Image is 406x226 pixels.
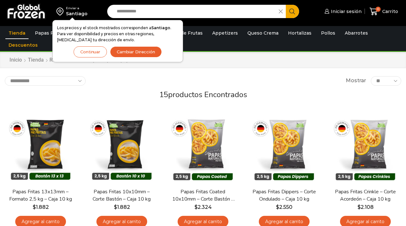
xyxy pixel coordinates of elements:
span: productos encontrados [168,90,247,100]
span: $ [114,204,117,210]
a: Papas Fritas Dippers – Corte Ondulado – Caja 10 kg [252,188,316,203]
button: Cambiar Dirección [110,46,162,57]
a: Hortalizas [285,27,315,39]
a: Papas Fritas Coated 10x10mm – Corte Bastón – Caja 10 kg [171,188,235,203]
a: Inicio [9,56,22,64]
span: Iniciar sesión [329,8,362,15]
bdi: 2.550 [276,204,292,210]
div: Santiago [66,10,88,17]
select: Pedido de la tienda [5,76,86,86]
span: Mostrar [346,77,366,84]
a: Iniciar sesión [323,5,362,18]
p: Los precios y el stock mostrados corresponden a . Para ver disponibilidad y precios en otras regi... [57,25,178,43]
bdi: 2.324 [194,204,212,210]
bdi: 1.882 [33,204,49,210]
span: $ [357,204,361,210]
span: $ [194,204,198,210]
bdi: 1.882 [114,204,130,210]
div: Enviar a [66,6,88,10]
a: Abarrotes [342,27,371,39]
bdi: 2.108 [357,204,374,210]
a: Pulpa de Frutas [163,27,206,39]
a: Papas Fritas 10x10mm – Corte Bastón – Caja 10 kg [89,188,154,203]
a: Tienda [28,56,44,64]
span: 15 [159,90,168,100]
a: Descuentos [5,39,41,51]
button: Search button [286,5,299,18]
a: Pollos [318,27,338,39]
strong: Santiago [151,25,170,30]
span: $ [33,204,36,210]
span: $ [276,204,279,210]
a: Tienda [5,27,29,39]
a: Papas Fritas [32,27,67,39]
span: 0 [376,7,381,12]
span: Carrito [381,8,398,15]
img: address-field-icon.svg [56,6,66,17]
a: Appetizers [209,27,241,39]
h1: Resultados de búsqueda para “papas fritas” [49,57,150,63]
button: Continuar [74,46,107,57]
a: Papas Fritas Crinkle – Corte Acordeón – Caja 10 kg [333,188,397,203]
nav: Breadcrumb [9,56,150,64]
a: 0 Carrito [368,4,400,19]
a: Papas Fritas 13x13mm – Formato 2,5 kg – Caja 10 kg [8,188,73,203]
a: Queso Crema [244,27,282,39]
